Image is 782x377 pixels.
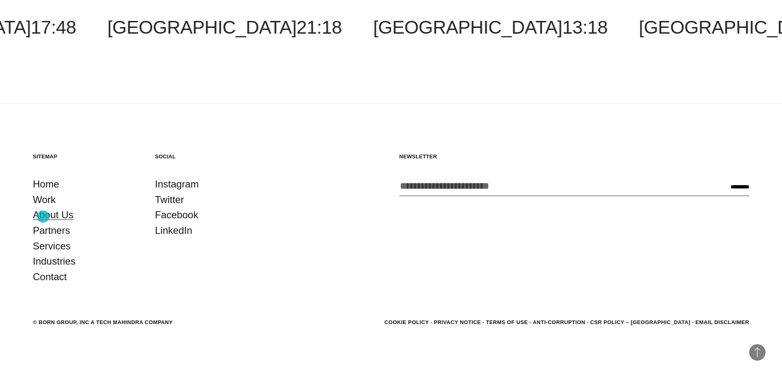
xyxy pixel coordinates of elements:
button: Back to Top [749,344,766,361]
h5: Social [155,153,261,160]
a: About Us [33,207,73,223]
a: Instagram [155,176,199,192]
a: CSR POLICY – [GEOGRAPHIC_DATA] [590,319,690,325]
a: [GEOGRAPHIC_DATA]13:18 [373,17,608,38]
span: 13:18 [562,17,608,38]
a: Cookie Policy [384,319,429,325]
a: Twitter [155,192,184,208]
a: Work [33,192,56,208]
a: Home [33,176,59,192]
a: Industries [33,254,76,269]
h5: Sitemap [33,153,139,160]
a: [GEOGRAPHIC_DATA]21:18 [108,17,342,38]
a: Facebook [155,207,198,223]
a: Terms of Use [486,319,528,325]
a: Contact [33,269,67,285]
span: 17:48 [31,17,76,38]
a: LinkedIn [155,223,193,238]
span: 21:18 [296,17,342,38]
a: Services [33,238,71,254]
a: Anti-Corruption [533,319,585,325]
a: Partners [33,223,70,238]
h5: Newsletter [399,153,750,160]
div: © BORN GROUP, INC A Tech Mahindra Company [33,318,173,327]
a: Privacy Notice [434,319,481,325]
a: Email Disclaimer [695,319,749,325]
